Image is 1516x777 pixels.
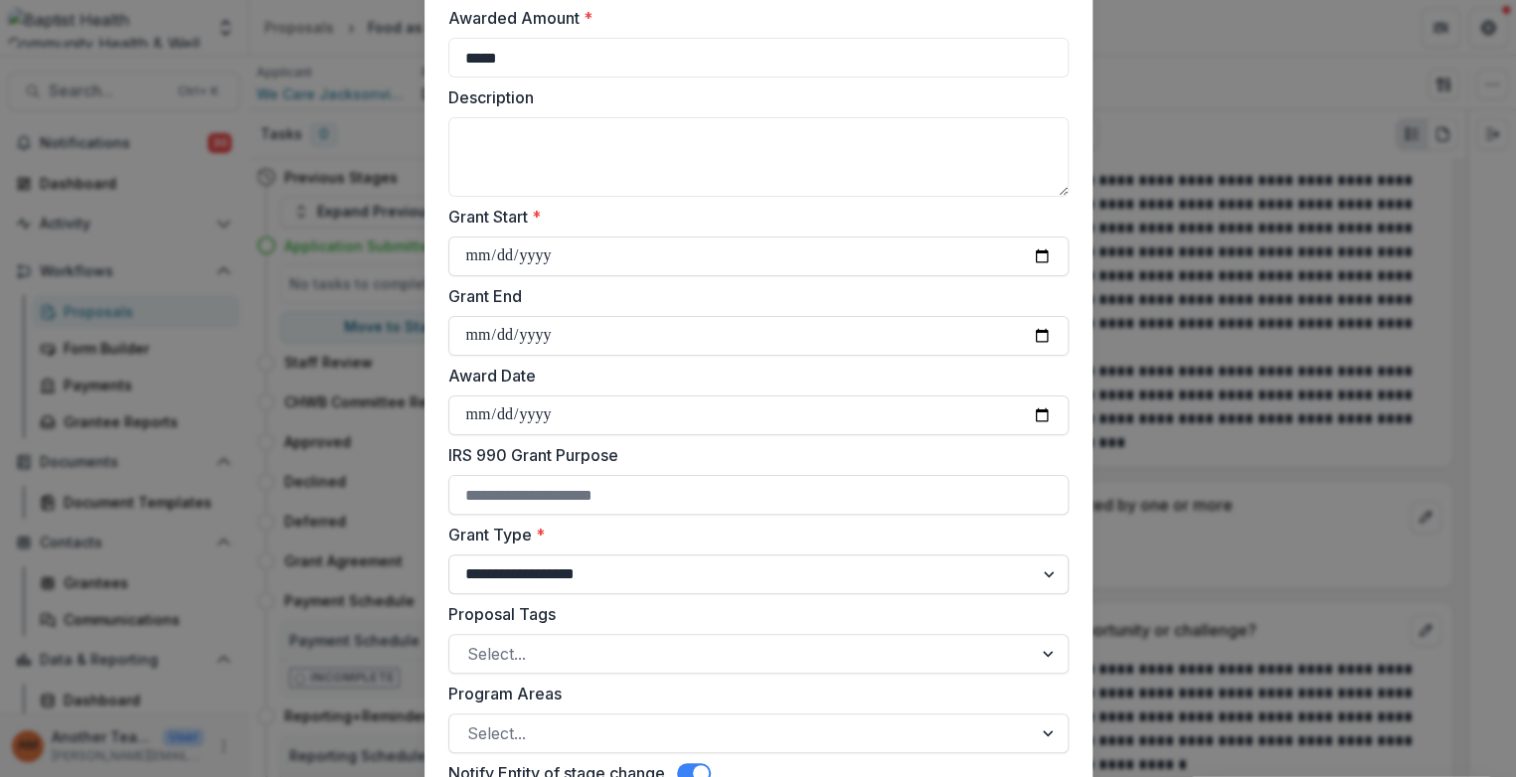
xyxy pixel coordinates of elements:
label: Grant Start [448,205,1057,229]
label: Program Areas [448,682,1057,705]
label: Proposal Tags [448,602,1057,626]
label: Description [448,85,1057,109]
label: Award Date [448,364,1057,388]
label: Grant Type [448,523,1057,546]
label: IRS 990 Grant Purpose [448,443,1057,467]
label: Awarded Amount [448,6,1057,30]
label: Grant End [448,284,1057,308]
